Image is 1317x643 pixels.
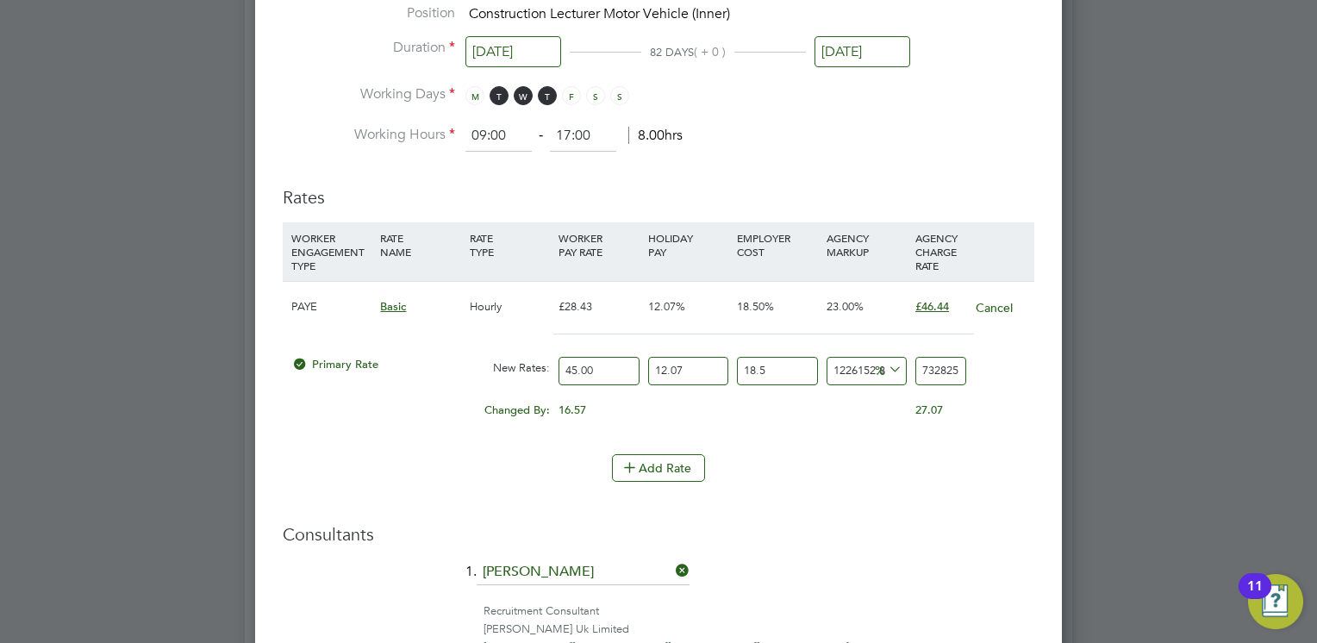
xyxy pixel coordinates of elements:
[869,359,904,378] span: %
[737,299,774,314] span: 18.50%
[283,39,455,57] label: Duration
[283,126,455,144] label: Working Hours
[484,602,1034,621] div: Recruitment Consultant
[484,621,1034,639] div: [PERSON_NAME] Uk Limited
[283,559,1034,602] li: 1.
[975,299,1014,316] button: Cancel
[650,45,694,59] span: 82 DAYS
[554,222,643,267] div: WORKER PAY RATE
[559,403,586,417] span: 16.57
[733,222,821,267] div: EMPLOYER COST
[465,352,554,384] div: New Rates:
[514,86,533,105] span: W
[550,121,616,152] input: 17:00
[610,86,629,105] span: S
[477,559,690,585] input: Search for...
[291,357,378,371] span: Primary Rate
[612,454,705,482] button: Add Rate
[911,222,971,281] div: AGENCY CHARGE RATE
[287,222,376,281] div: WORKER ENGAGEMENT TYPE
[283,169,1034,209] h3: Rates
[469,5,730,22] span: Construction Lecturer Motor Vehicle (Inner)
[586,86,605,105] span: S
[465,36,561,68] input: Select one
[648,299,685,314] span: 12.07%
[283,85,455,103] label: Working Days
[644,222,733,267] div: HOLIDAY PAY
[465,222,554,267] div: RATE TYPE
[287,282,376,332] div: PAYE
[628,127,683,144] span: 8.00hrs
[283,523,1034,546] h3: Consultants
[376,222,465,267] div: RATE NAME
[1247,586,1263,609] div: 11
[538,86,557,105] span: T
[915,403,943,417] span: 27.07
[827,299,864,314] span: 23.00%
[283,4,455,22] label: Position
[815,36,910,68] input: Select one
[465,282,554,332] div: Hourly
[490,86,509,105] span: T
[1248,574,1303,629] button: Open Resource Center, 11 new notifications
[287,394,554,427] div: Changed By:
[380,299,406,314] span: Basic
[694,44,726,59] span: ( + 0 )
[822,222,911,267] div: AGENCY MARKUP
[465,86,484,105] span: M
[465,121,532,152] input: 08:00
[562,86,581,105] span: F
[535,127,546,144] span: ‐
[554,282,643,332] div: £28.43
[915,299,949,314] span: £46.44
